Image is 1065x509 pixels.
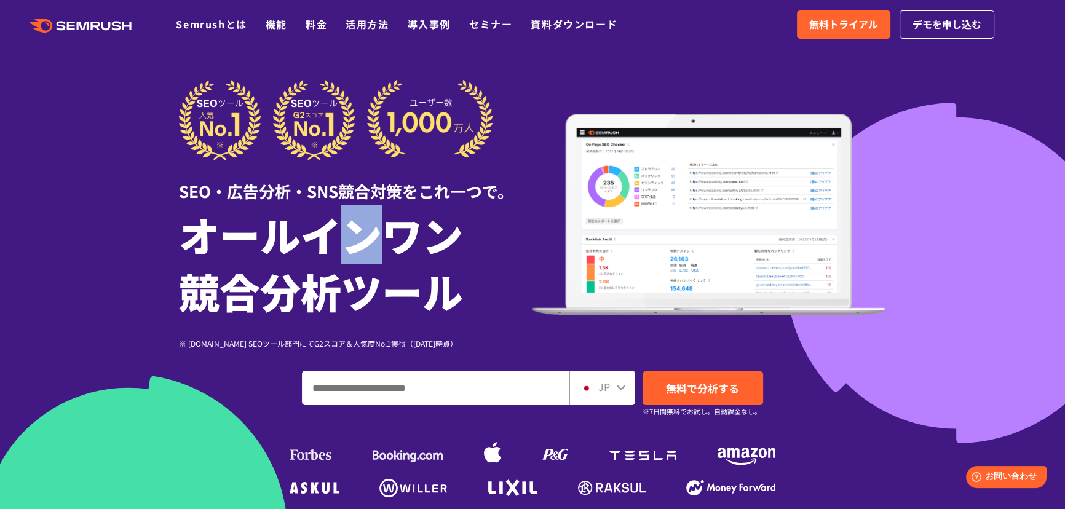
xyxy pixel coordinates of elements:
a: Semrushとは [176,17,247,31]
span: JP [598,379,610,394]
div: SEO・広告分析・SNS競合対策をこれ一つで。 [179,160,532,203]
small: ※7日間無料でお試し。自動課金なし。 [643,406,761,417]
a: 資料ダウンロード [531,17,617,31]
span: 無料トライアル [809,17,878,33]
span: デモを申し込む [913,17,981,33]
a: 活用方法 [346,17,389,31]
div: ※ [DOMAIN_NAME] SEOツール部門にてG2スコア＆人気度No.1獲得（[DATE]時点） [179,337,532,349]
span: 無料で分析する [666,381,739,396]
iframe: Help widget launcher [956,461,1051,495]
a: 無料トライアル [797,10,890,39]
a: 機能 [266,17,287,31]
a: 料金 [306,17,327,31]
a: セミナー [469,17,512,31]
h1: オールインワン 競合分析ツール [179,206,532,319]
a: デモを申し込む [900,10,994,39]
a: 無料で分析する [643,371,763,405]
a: 導入事例 [408,17,451,31]
input: ドメイン、キーワードまたはURLを入力してください [303,371,569,404]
